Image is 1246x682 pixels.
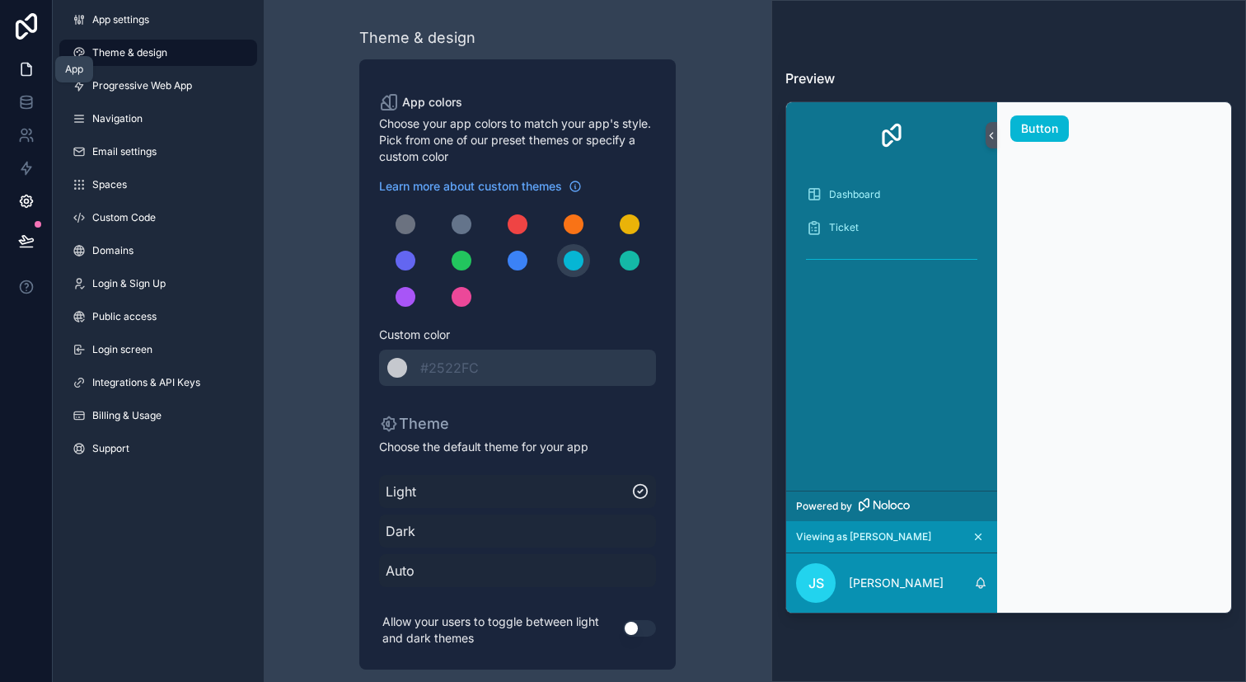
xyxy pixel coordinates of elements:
[420,360,479,376] span: #2522FC
[92,409,162,422] span: Billing & Usage
[92,112,143,125] span: Navigation
[92,310,157,323] span: Public access
[402,94,462,111] span: App colors
[359,26,475,49] div: Theme & design
[878,122,905,148] img: App logo
[829,221,859,234] span: Ticket
[796,500,852,513] span: Powered by
[92,211,156,224] span: Custom Code
[796,530,931,543] span: Viewing as [PERSON_NAME]
[379,178,582,195] a: Learn more about custom themes
[92,145,157,158] span: Email settings
[65,63,83,76] div: App
[379,439,656,455] span: Choose the default theme for your app
[59,402,257,429] a: Billing & Usage
[92,79,192,92] span: Progressive Web App
[59,435,257,462] a: Support
[92,244,133,257] span: Domains
[92,13,149,26] span: App settings
[59,205,257,231] a: Custom Code
[386,561,649,581] span: Auto
[849,575,944,591] p: [PERSON_NAME]
[92,178,127,191] span: Spaces
[386,521,649,541] span: Dark
[379,115,656,165] span: Choose your app colors to match your app's style. Pick from one of our preset themes or specify a...
[92,442,129,455] span: Support
[92,277,166,290] span: Login & Sign Up
[379,412,449,435] p: Theme
[59,270,257,297] a: Login & Sign Up
[92,46,167,59] span: Theme & design
[92,343,152,356] span: Login screen
[386,482,631,501] span: Light
[786,491,997,521] a: Powered by
[59,40,257,66] a: Theme & design
[59,106,257,132] a: Navigation
[379,610,623,650] p: Allow your users to toggle between light and dark themes
[92,376,200,389] span: Integrations & API Keys
[59,336,257,363] a: Login screen
[59,7,257,33] a: App settings
[59,172,257,198] a: Spaces
[808,573,824,593] span: JS
[59,139,257,165] a: Email settings
[379,178,562,195] span: Learn more about custom themes
[1010,115,1069,142] button: Button
[59,303,257,330] a: Public access
[785,68,1232,88] h3: Preview
[59,73,257,99] a: Progressive Web App
[59,238,257,264] a: Domains
[796,180,987,209] a: Dashboard
[829,188,880,201] span: Dashboard
[786,168,997,490] div: scrollable content
[796,213,987,242] a: Ticket
[59,369,257,396] a: Integrations & API Keys
[379,327,643,343] span: Custom color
